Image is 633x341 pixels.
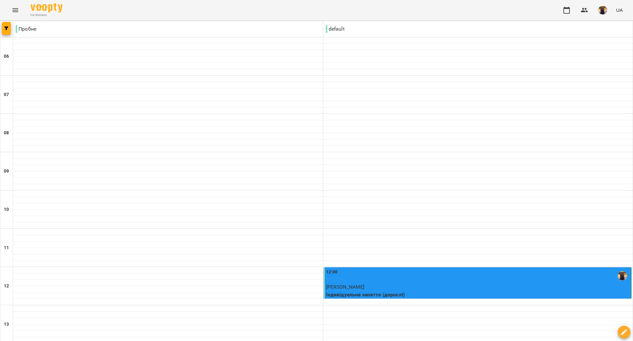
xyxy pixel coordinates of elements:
[8,3,23,18] button: Menu
[4,321,9,328] h6: 13
[4,283,9,290] h6: 12
[4,91,9,98] h6: 07
[326,284,365,290] span: [PERSON_NAME]
[31,3,63,12] img: Voopty Logo
[16,25,36,33] p: Пробне
[598,6,607,15] img: d9e4fe055f4d09e87b22b86a2758fb91.jpg
[4,53,9,60] h6: 06
[618,271,627,281] img: Доля Єлизавета Миколаївна
[326,25,345,33] p: default
[326,269,338,276] label: 12:00
[4,206,9,213] h6: 10
[616,7,623,13] span: UA
[326,291,630,299] p: Індивідуальне заняття (дорослі)
[4,244,9,251] h6: 11
[4,168,9,175] h6: 09
[31,13,63,17] span: For Business
[614,4,625,16] button: UA
[4,130,9,137] h6: 08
